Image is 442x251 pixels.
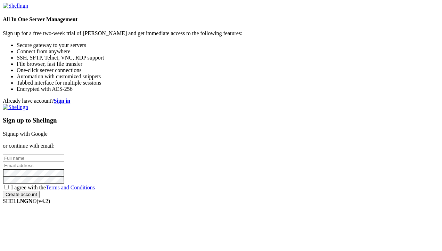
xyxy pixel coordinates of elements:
li: Encrypted with AES-256 [17,86,439,92]
input: I agree with theTerms and Conditions [4,185,9,189]
p: Sign up for a free two-week trial of [PERSON_NAME] and get immediate access to the following feat... [3,30,439,37]
li: Connect from anywhere [17,48,439,55]
li: Automation with customized snippets [17,73,439,80]
img: Shellngn [3,104,28,110]
li: One-click server connections [17,67,439,73]
p: or continue with email: [3,143,439,149]
input: Email address [3,162,64,169]
div: Already have account? [3,98,439,104]
img: Shellngn [3,3,28,9]
li: Tabbed interface for multiple sessions [17,80,439,86]
a: Sign in [54,98,71,104]
b: NGN [20,198,33,204]
input: Full name [3,155,64,162]
span: 4.2.0 [37,198,50,204]
li: SSH, SFTP, Telnet, VNC, RDP support [17,55,439,61]
h3: Sign up to Shellngn [3,117,439,124]
li: File browser, fast file transfer [17,61,439,67]
li: Secure gateway to your servers [17,42,439,48]
span: I agree with the [11,185,95,190]
a: Signup with Google [3,131,48,137]
h4: All In One Server Management [3,16,439,23]
span: SHELL © [3,198,50,204]
a: Terms and Conditions [46,185,95,190]
input: Create account [3,191,40,198]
